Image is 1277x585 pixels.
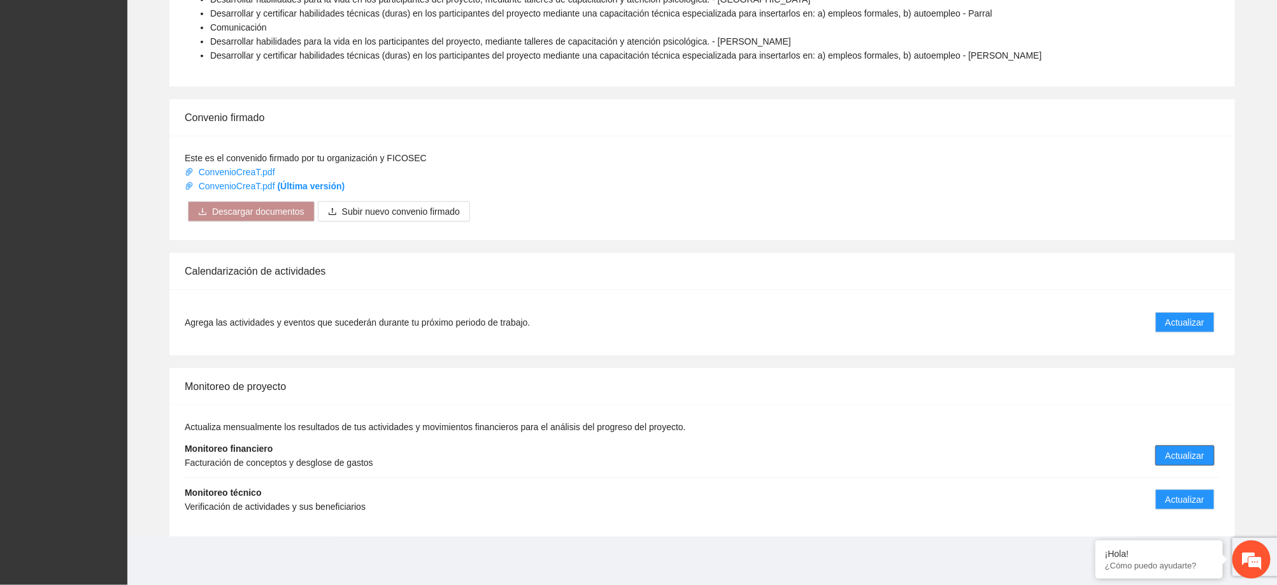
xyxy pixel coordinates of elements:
span: Estamos en línea. [74,170,176,299]
div: Minimizar ventana de chat en vivo [209,6,239,37]
strong: (Última versión) [278,181,345,191]
span: Desarrollar habilidades para la vida en los participantes del proyecto, mediante talleres de capa... [210,36,791,47]
span: Subir nuevo convenio firmado [342,205,460,219]
button: downloadDescargar documentos [188,201,315,222]
span: Actualiza mensualmente los resultados de tus actividades y movimientos financieros para el anális... [185,422,686,432]
div: Convenio firmado [185,99,1220,136]
span: Facturación de conceptos y desglose de gastos [185,458,373,468]
div: Monitoreo de proyecto [185,368,1220,405]
span: Agrega las actividades y eventos que sucederán durante tu próximo periodo de trabajo. [185,315,530,329]
div: ¡Hola! [1105,549,1213,559]
div: Calendarización de actividades [185,253,1220,289]
span: paper-clip [185,168,194,177]
button: Actualizar [1155,312,1215,333]
span: Este es el convenido firmado por tu organización y FICOSEC [185,153,427,163]
strong: Monitoreo financiero [185,444,273,454]
a: ConvenioCreaT.pdf [185,167,278,177]
span: uploadSubir nuevo convenio firmado [318,206,470,217]
strong: Monitoreo técnico [185,487,262,498]
div: Chatee con nosotros ahora [66,65,214,82]
button: Actualizar [1155,489,1215,510]
button: uploadSubir nuevo convenio firmado [318,201,470,222]
span: Desarrollar y certificar habilidades técnicas (duras) en los participantes del proyecto mediante ... [210,8,992,18]
span: Descargar documentos [212,205,304,219]
span: Comunicación [210,22,267,32]
span: Actualizar [1166,449,1204,463]
span: Actualizar [1166,493,1204,507]
p: ¿Cómo puedo ayudarte? [1105,561,1213,570]
button: Actualizar [1155,445,1215,466]
span: paper-clip [185,182,194,191]
span: Desarrollar y certificar habilidades técnicas (duras) en los participantes del proyecto mediante ... [210,50,1042,61]
span: Verificación de actividades y sus beneficiarios [185,502,366,512]
span: download [198,207,207,217]
span: Actualizar [1166,315,1204,329]
span: upload [328,207,337,217]
textarea: Escriba su mensaje y pulse “Intro” [6,348,243,393]
a: ConvenioCreaT.pdf [185,181,345,191]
